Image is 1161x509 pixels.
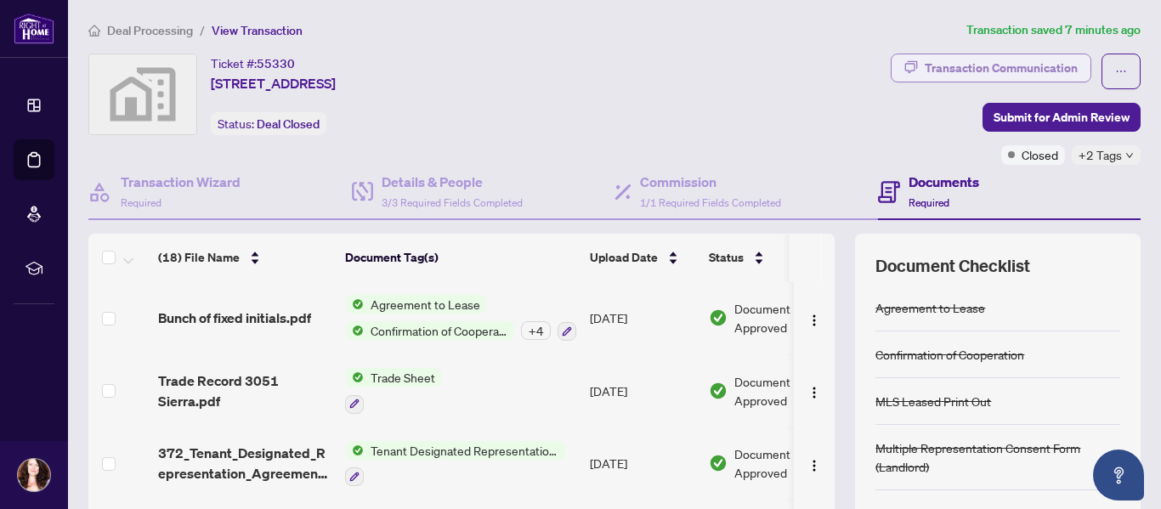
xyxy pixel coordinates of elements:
[151,234,338,281] th: (18) File Name
[994,104,1130,131] span: Submit for Admin Review
[640,196,781,209] span: 1/1 Required Fields Completed
[875,254,1030,278] span: Document Checklist
[807,459,821,472] img: Logo
[345,295,576,341] button: Status IconAgreement to LeaseStatus IconConfirmation of Cooperation+4
[345,368,364,387] img: Status Icon
[875,438,1120,476] div: Multiple Representation Consent Form (Landlord)
[345,321,364,340] img: Status Icon
[345,441,364,460] img: Status Icon
[807,314,821,327] img: Logo
[709,454,728,472] img: Document Status
[801,304,828,331] button: Logo
[734,444,840,482] span: Document Approved
[364,441,565,460] span: Tenant Designated Representation Agreement
[88,25,100,37] span: home
[983,103,1141,132] button: Submit for Admin Review
[875,298,985,317] div: Agreement to Lease
[1079,145,1122,165] span: +2 Tags
[257,56,295,71] span: 55330
[807,386,821,399] img: Logo
[107,23,193,38] span: Deal Processing
[801,377,828,404] button: Logo
[364,321,514,340] span: Confirmation of Cooperation
[382,172,523,192] h4: Details & People
[345,368,442,414] button: Status IconTrade Sheet
[18,459,50,491] img: Profile Icon
[345,441,565,487] button: Status IconTenant Designated Representation Agreement
[966,20,1141,40] article: Transaction saved 7 minutes ago
[925,54,1078,82] div: Transaction Communication
[158,248,240,267] span: (18) File Name
[521,321,551,340] div: + 4
[345,295,364,314] img: Status Icon
[212,23,303,38] span: View Transaction
[14,13,54,44] img: logo
[709,382,728,400] img: Document Status
[364,295,487,314] span: Agreement to Lease
[640,172,781,192] h4: Commission
[1115,65,1127,77] span: ellipsis
[583,427,702,501] td: [DATE]
[1093,450,1144,501] button: Open asap
[158,443,331,484] span: 372_Tenant_Designated_Representation_Agreement_-_PropTx-[PERSON_NAME].pdf
[875,392,991,410] div: MLS Leased Print Out
[891,54,1091,82] button: Transaction Communication
[583,354,702,427] td: [DATE]
[1022,145,1058,164] span: Closed
[702,234,847,281] th: Status
[734,372,840,410] span: Document Approved
[257,116,320,132] span: Deal Closed
[590,248,658,267] span: Upload Date
[909,196,949,209] span: Required
[583,234,702,281] th: Upload Date
[734,299,840,337] span: Document Approved
[121,172,241,192] h4: Transaction Wizard
[211,112,326,135] div: Status:
[875,345,1024,364] div: Confirmation of Cooperation
[709,308,728,327] img: Document Status
[211,54,295,73] div: Ticket #:
[709,248,744,267] span: Status
[211,73,336,93] span: [STREET_ADDRESS]
[338,234,583,281] th: Document Tag(s)
[1125,151,1134,160] span: down
[200,20,205,40] li: /
[364,368,442,387] span: Trade Sheet
[158,370,331,411] span: Trade Record 3051 Sierra.pdf
[583,281,702,354] td: [DATE]
[382,196,523,209] span: 3/3 Required Fields Completed
[801,450,828,477] button: Logo
[158,308,311,328] span: Bunch of fixed initials.pdf
[909,172,979,192] h4: Documents
[89,54,196,134] img: svg%3e
[121,196,161,209] span: Required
